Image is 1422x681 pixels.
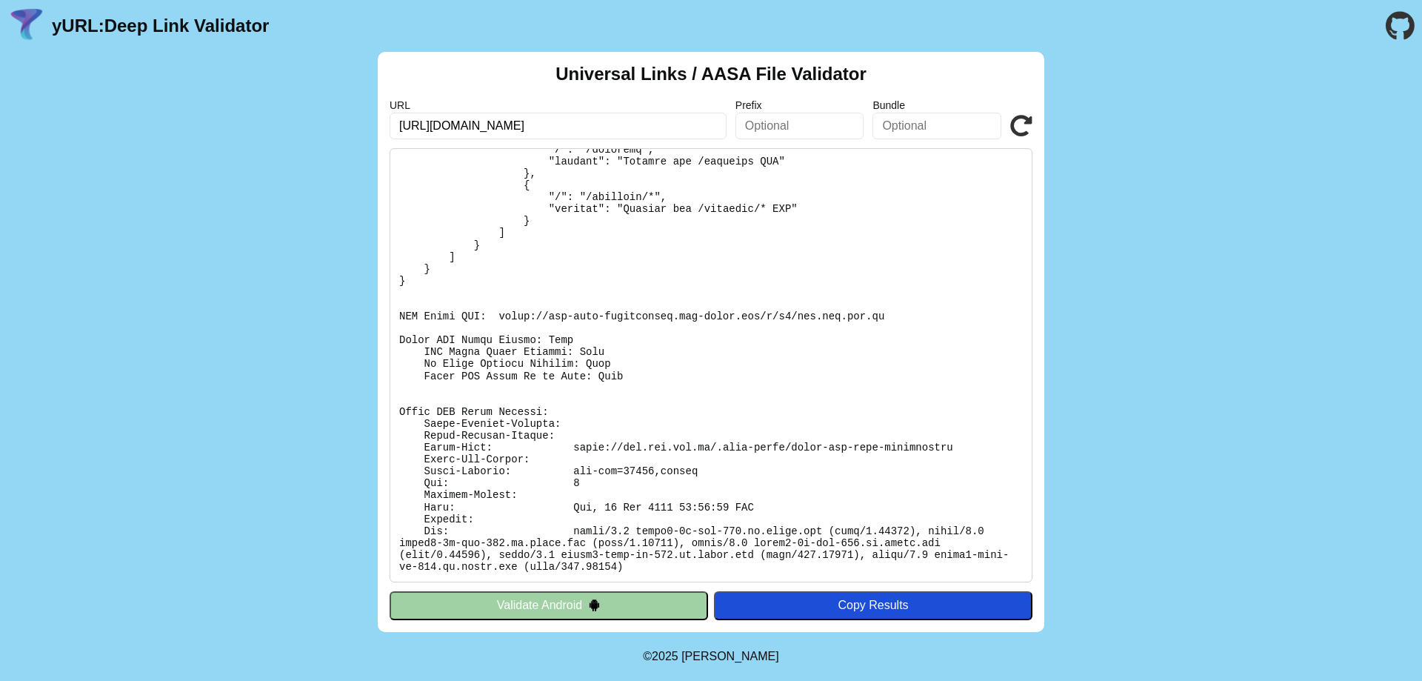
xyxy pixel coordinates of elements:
div: Copy Results [721,599,1025,612]
img: droidIcon.svg [588,599,601,611]
img: yURL Logo [7,7,46,45]
a: Michael Ibragimchayev's Personal Site [681,650,779,662]
button: Copy Results [714,591,1032,619]
label: Bundle [872,99,1001,111]
span: 2025 [652,650,678,662]
label: URL [390,99,727,111]
footer: © [643,632,778,681]
input: Optional [872,113,1001,139]
label: Prefix [735,99,864,111]
a: yURL:Deep Link Validator [52,16,269,36]
input: Optional [735,113,864,139]
button: Validate Android [390,591,708,619]
h2: Universal Links / AASA File Validator [555,64,867,84]
pre: Lorem ipsu do: sitam://con.adi.eli.se/.doei-tempo/incid-utl-etdo-magnaaliqua En Adminimv: Quis No... [390,148,1032,582]
input: Required [390,113,727,139]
